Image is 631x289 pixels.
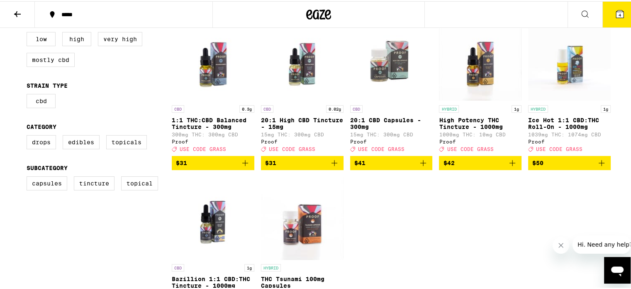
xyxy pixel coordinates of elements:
[106,134,147,148] label: Topicals
[528,116,611,129] p: Ice Hot 1:1 CBD:THC Roll-On - 1000mg
[27,175,67,189] label: Capsules
[265,158,276,165] span: $31
[350,138,433,143] div: Proof
[528,104,548,111] p: HYBRID
[439,116,521,129] p: High Potency THC Tincture - 1000mg
[439,155,521,169] button: Add to bag
[5,6,60,12] span: Hi. Need any help?
[172,17,254,100] img: Proof - 1:1 THC:CBD Balanced Tincture - 300mg
[350,116,433,129] p: 20:1 CBD Capsules - 300mg
[619,11,621,16] span: 4
[261,175,344,259] img: Proof - THC Tsunami 100mg Capsules
[172,274,254,288] p: Bazillion 1:1 CBD:THC Tincture - 1000mg
[439,138,521,143] div: Proof
[261,155,344,169] button: Add to bag
[172,131,254,136] p: 300mg THC: 300mg CBD
[172,17,254,155] a: Open page for 1:1 THC:CBD Balanced Tincture - 300mg from Proof
[350,155,433,169] button: Add to bag
[180,145,226,151] span: USE CODE GRASS
[74,175,115,189] label: Tincture
[27,134,56,148] label: Drops
[447,145,493,151] span: USE CODE GRASS
[261,104,273,111] p: CBD
[261,17,344,155] a: Open page for 20:1 High CBD Tincture - 15mg from Proof
[528,138,611,143] div: Proof
[172,263,184,270] p: CBD
[172,104,184,111] p: CBD
[443,158,454,165] span: $42
[261,17,344,100] img: Proof - 20:1 High CBD Tincture - 15mg
[27,163,68,170] legend: Subcategory
[98,31,142,45] label: Very High
[27,93,56,107] label: CBD
[350,131,433,136] p: 15mg THC: 300mg CBD
[244,263,254,270] p: 1g
[553,236,569,252] iframe: Close message
[261,131,344,136] p: 15mg THC: 300mg CBD
[604,256,631,282] iframe: Button to launch messaging window
[601,104,611,111] p: 1g
[354,158,365,165] span: $41
[528,17,611,155] a: Open page for Ice Hot 1:1 CBD:THC Roll-On - 1000mg from Proof
[239,104,254,111] p: 0.3g
[27,52,75,66] label: Mostly CBD
[532,158,543,165] span: $50
[261,274,344,288] p: THC Tsunami 100mg Capsules
[27,31,56,45] label: Low
[261,138,344,143] div: Proof
[358,145,404,151] span: USE CODE GRASS
[350,104,363,111] p: CBD
[27,81,68,88] legend: Strain Type
[62,31,91,45] label: High
[512,104,521,111] p: 1g
[269,145,315,151] span: USE CODE GRASS
[172,138,254,143] div: Proof
[350,17,433,100] img: Proof - 20:1 CBD Capsules - 300mg
[439,104,459,111] p: HYBRID
[528,131,611,136] p: 1039mg THC: 1074mg CBD
[536,145,582,151] span: USE CODE GRASS
[439,17,521,155] a: Open page for High Potency THC Tincture - 1000mg from Proof
[261,116,344,129] p: 20:1 High CBD Tincture - 15mg
[27,122,56,129] legend: Category
[326,104,344,111] p: 0.02g
[172,155,254,169] button: Add to bag
[528,155,611,169] button: Add to bag
[63,134,100,148] label: Edibles
[261,263,281,270] p: HYBRID
[439,17,521,100] img: Proof - High Potency THC Tincture - 1000mg
[528,17,611,100] img: Proof - Ice Hot 1:1 CBD:THC Roll-On - 1000mg
[350,17,433,155] a: Open page for 20:1 CBD Capsules - 300mg from Proof
[172,116,254,129] p: 1:1 THC:CBD Balanced Tincture - 300mg
[176,158,187,165] span: $31
[573,234,631,252] iframe: Message from company
[121,175,158,189] label: Topical
[172,175,254,259] img: Proof - Bazillion 1:1 CBD:THC Tincture - 1000mg
[439,131,521,136] p: 1000mg THC: 10mg CBD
